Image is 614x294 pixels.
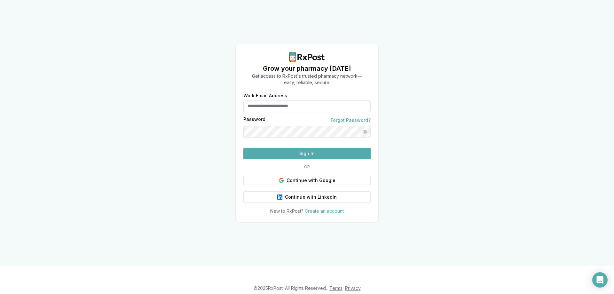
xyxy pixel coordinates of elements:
img: Google [279,178,284,183]
a: Create an account [305,208,344,214]
button: Show password [359,126,371,138]
img: RxPost Logo [287,52,327,62]
span: OR [302,164,312,170]
button: Sign In [243,148,371,159]
a: Forgot Password? [331,117,371,123]
label: Work Email Address [243,93,371,98]
h1: Grow your pharmacy [DATE] [252,64,362,73]
a: Privacy [345,285,361,291]
button: Continue with LinkedIn [243,191,371,203]
div: Open Intercom Messenger [592,272,608,288]
a: Terms [329,285,342,291]
label: Password [243,117,265,123]
button: Continue with Google [243,175,371,186]
img: LinkedIn [277,195,282,200]
p: Get access to RxPost's trusted pharmacy network— easy, reliable, secure. [252,73,362,86]
span: New to RxPost? [270,208,303,214]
